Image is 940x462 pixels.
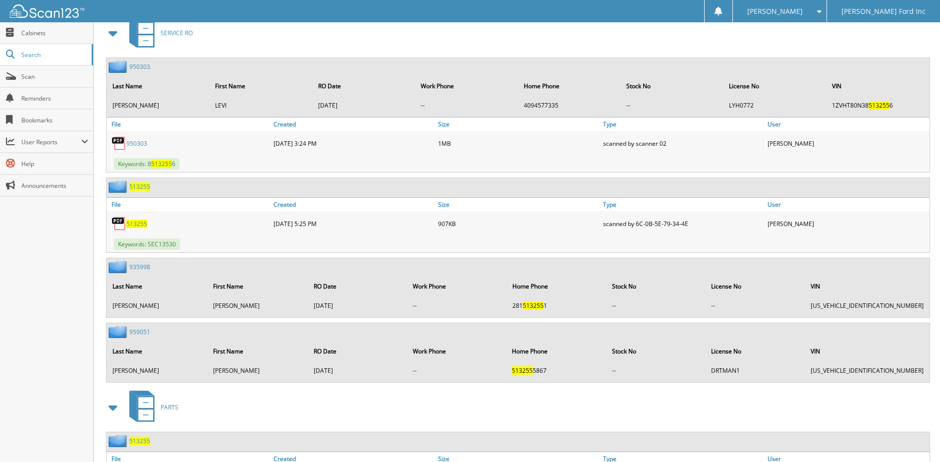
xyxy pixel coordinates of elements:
[21,94,88,103] span: Reminders
[108,362,207,379] td: [PERSON_NAME]
[523,301,544,310] span: 513255
[827,76,929,96] th: VIN
[607,297,705,314] td: --
[208,297,308,314] td: [PERSON_NAME]
[309,341,407,361] th: RO Date
[408,276,506,296] th: Work Phone
[408,297,506,314] td: --
[129,182,150,191] a: 513255
[21,160,88,168] span: Help
[890,414,940,462] div: Chat Widget
[765,214,930,233] div: [PERSON_NAME]
[123,13,193,53] a: SERVICE RO
[161,403,178,411] span: PARTS
[309,362,407,379] td: [DATE]
[111,136,126,151] img: PDF.png
[869,101,889,110] span: 513255
[108,297,207,314] td: [PERSON_NAME]
[210,76,312,96] th: First Name
[706,297,805,314] td: --
[765,117,930,131] a: User
[607,362,705,379] td: --
[309,297,407,314] td: [DATE]
[126,220,147,228] a: 513255
[271,117,436,131] a: Created
[765,198,930,211] a: User
[601,214,765,233] div: scanned by 6C-0B-5E-79-34-4E
[621,97,723,114] td: --
[161,29,193,37] span: SERVICE RO
[519,97,620,114] td: 4094577335
[107,198,271,211] a: File
[21,181,88,190] span: Announcements
[108,97,209,114] td: [PERSON_NAME]
[313,76,415,96] th: RO Date
[436,117,600,131] a: Size
[313,97,415,114] td: [DATE]
[109,60,129,73] img: folder2.png
[436,214,600,233] div: 907KB
[271,133,436,153] div: [DATE] 3:24 PM
[271,198,436,211] a: Created
[129,328,150,336] a: 959051
[108,341,207,361] th: Last Name
[21,116,88,124] span: Bookmarks
[724,97,826,114] td: LYH0772
[151,160,172,168] span: 513255
[436,198,600,211] a: Size
[210,97,312,114] td: LEVI
[271,214,436,233] div: [DATE] 5:25 PM
[21,72,88,81] span: Scan
[208,362,308,379] td: [PERSON_NAME]
[416,76,517,96] th: Work Phone
[123,388,178,427] a: PARTS
[107,117,271,131] a: File
[109,261,129,273] img: folder2.png
[706,276,805,296] th: License No
[114,238,180,250] span: Keywords: SEC13530
[109,435,129,447] img: folder2.png
[607,341,705,361] th: Stock No
[806,276,929,296] th: VIN
[126,139,147,148] a: 950303
[512,366,533,375] span: 513255
[108,76,209,96] th: Last Name
[607,276,705,296] th: Stock No
[841,8,926,14] span: [PERSON_NAME] Ford Inc
[108,276,207,296] th: Last Name
[109,326,129,338] img: folder2.png
[806,362,929,379] td: [US_VEHICLE_IDENTIFICATION_NUMBER]
[724,76,826,96] th: License No
[507,362,606,379] td: 5867
[309,276,407,296] th: RO Date
[601,133,765,153] div: scanned by scanner 02
[507,341,606,361] th: Home Phone
[806,341,929,361] th: VIN
[416,97,517,114] td: --
[601,117,765,131] a: Type
[109,180,129,193] img: folder2.png
[10,4,84,18] img: scan123-logo-white.svg
[706,341,805,361] th: License No
[827,97,929,114] td: 1ZVHT80N38 6
[765,133,930,153] div: [PERSON_NAME]
[208,276,308,296] th: First Name
[408,362,506,379] td: --
[208,341,308,361] th: First Name
[129,263,150,271] a: 935998
[507,297,607,314] td: 281 1
[519,76,620,96] th: Home Phone
[436,133,600,153] div: 1MB
[806,297,929,314] td: [US_VEHICLE_IDENTIFICATION_NUMBER]
[706,362,805,379] td: DRTMAN1
[21,51,87,59] span: Search
[507,276,607,296] th: Home Phone
[621,76,723,96] th: Stock No
[129,437,150,445] a: 513255
[601,198,765,211] a: Type
[747,8,803,14] span: [PERSON_NAME]
[114,158,179,170] span: Keywords: 8 6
